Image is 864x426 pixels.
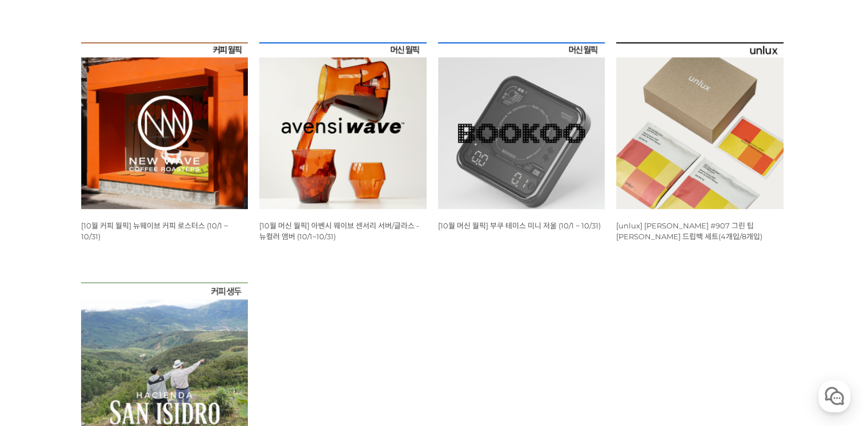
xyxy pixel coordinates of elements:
[438,221,601,230] a: [10월 머신 월픽] 부쿠 테미스 미니 저울 (10/1 ~ 10/31)
[259,42,427,210] img: [10월 머신 월픽] 아벤시 웨이브 센서리 서버/글라스 - 뉴컬러 앰버 (10/1~10/31)
[616,42,783,210] img: [unlux] 파나마 잰슨 #907 그린 팁 게이샤 워시드 드립백 세트(4개입/8개입)
[3,331,75,360] a: 홈
[81,42,248,210] img: [10월 커피 월픽] 뉴웨이브 커피 로스터스 (10/1 ~ 10/31)
[176,348,190,357] span: 설정
[75,331,147,360] a: 대화
[147,331,219,360] a: 설정
[438,42,605,210] img: [10월 머신 월픽] 부쿠 테미스 미니 저울 (10/1 ~ 10/31)
[616,221,762,241] a: [unlux] [PERSON_NAME] #907 그린 팁 [PERSON_NAME] 드립백 세트(4개입/8개입)
[105,349,118,358] span: 대화
[36,348,43,357] span: 홈
[259,221,419,241] a: [10월 머신 월픽] 아벤시 웨이브 센서리 서버/글라스 - 뉴컬러 앰버 (10/1~10/31)
[81,221,228,241] a: [10월 커피 월픽] 뉴웨이브 커피 로스터스 (10/1 ~ 10/31)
